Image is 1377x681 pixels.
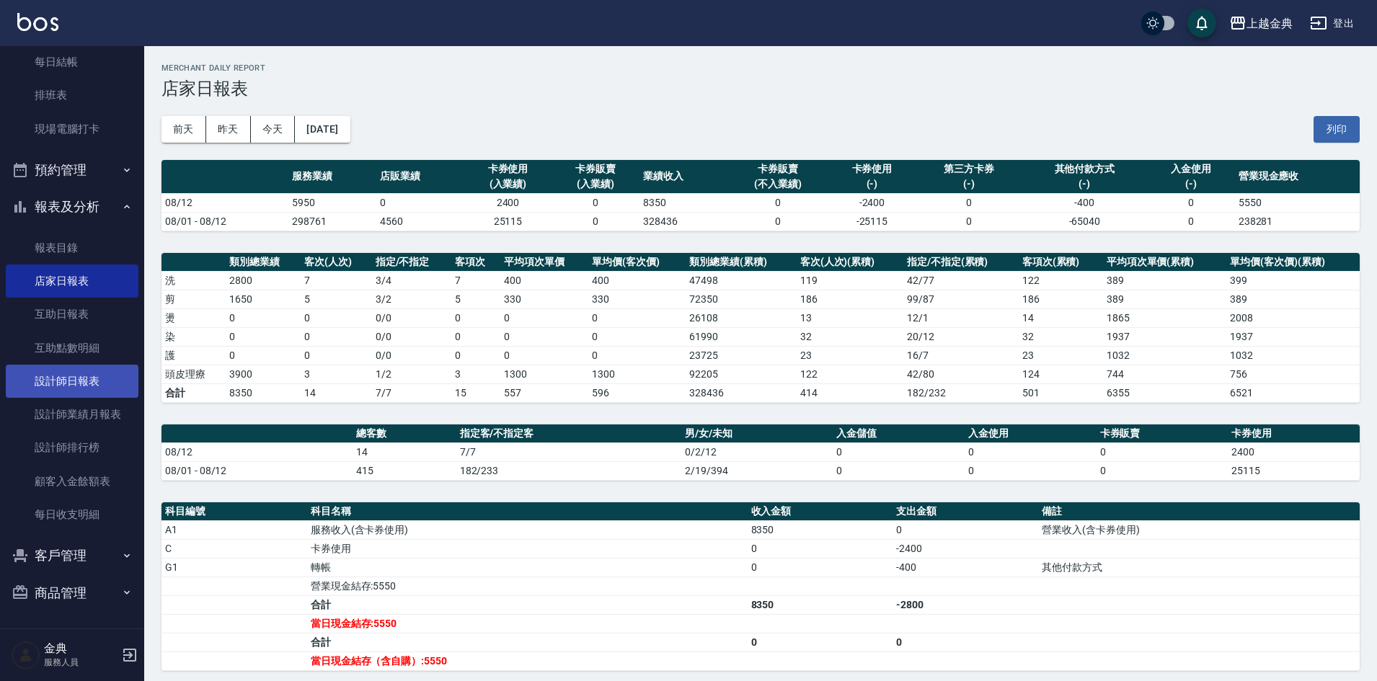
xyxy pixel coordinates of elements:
[44,656,118,669] p: 服務人員
[161,116,206,143] button: 前天
[919,161,1018,177] div: 第三方卡券
[500,365,588,383] td: 1300
[6,365,138,398] a: 設計師日報表
[1103,290,1227,308] td: 389
[588,290,686,308] td: 330
[588,308,686,327] td: 0
[456,442,682,461] td: 7/7
[1147,193,1235,212] td: 0
[1019,383,1103,402] td: 501
[1019,365,1103,383] td: 124
[797,290,903,308] td: 186
[161,327,226,346] td: 染
[832,161,913,177] div: 卡券使用
[451,290,500,308] td: 5
[893,539,1038,558] td: -2400
[307,614,748,633] td: 當日現金結存:5550
[500,290,588,308] td: 330
[1226,308,1360,327] td: 2008
[1019,308,1103,327] td: 14
[1019,271,1103,290] td: 122
[295,116,350,143] button: [DATE]
[1226,365,1360,383] td: 756
[6,331,138,365] a: 互助點數明細
[161,346,226,365] td: 護
[588,327,686,346] td: 0
[1026,161,1143,177] div: 其他付款方式
[903,253,1019,272] th: 指定/不指定(累積)
[376,193,464,212] td: 0
[1187,9,1216,37] button: save
[588,271,686,290] td: 400
[681,442,833,461] td: 0/2/12
[893,558,1038,577] td: -400
[686,327,796,346] td: 61990
[1026,177,1143,192] div: (-)
[6,537,138,574] button: 客戶管理
[372,271,452,290] td: 3 / 4
[828,212,916,231] td: -25115
[226,346,301,365] td: 0
[500,271,588,290] td: 400
[903,327,1019,346] td: 20 / 12
[686,271,796,290] td: 47498
[451,365,500,383] td: 3
[797,308,903,327] td: 13
[451,383,500,402] td: 15
[1097,442,1228,461] td: 0
[552,193,639,212] td: 0
[797,383,903,402] td: 414
[1314,116,1360,143] button: 列印
[161,461,353,480] td: 08/01 - 08/12
[226,271,301,290] td: 2800
[372,346,452,365] td: 0 / 0
[161,160,1360,231] table: a dense table
[1103,383,1227,402] td: 6355
[686,253,796,272] th: 類別總業績(累積)
[161,365,226,383] td: 頭皮理療
[1247,14,1293,32] div: 上越金典
[833,442,965,461] td: 0
[226,253,301,272] th: 類別總業績
[6,465,138,498] a: 顧客入金餘額表
[500,253,588,272] th: 平均項次單價
[1235,193,1360,212] td: 5550
[727,212,828,231] td: 0
[301,383,372,402] td: 14
[301,308,372,327] td: 0
[639,212,727,231] td: 328436
[1228,424,1360,443] th: 卡券使用
[797,271,903,290] td: 119
[965,442,1097,461] td: 0
[903,308,1019,327] td: 12 / 1
[1038,558,1360,577] td: 其他付款方式
[965,461,1097,480] td: 0
[1226,383,1360,402] td: 6521
[161,253,1360,403] table: a dense table
[1226,327,1360,346] td: 1937
[1019,290,1103,308] td: 186
[1022,193,1147,212] td: -400
[731,177,825,192] div: (不入業績)
[307,595,748,614] td: 合計
[17,13,58,31] img: Logo
[353,442,456,461] td: 14
[226,383,301,402] td: 8350
[456,424,682,443] th: 指定客/不指定客
[1038,502,1360,521] th: 備註
[6,498,138,531] a: 每日收支明細
[288,212,376,231] td: 298761
[372,308,452,327] td: 0 / 0
[686,290,796,308] td: 72350
[681,461,833,480] td: 2/19/394
[833,424,965,443] th: 入金儲值
[6,112,138,146] a: 現場電腦打卡
[1304,10,1360,37] button: 登出
[226,365,301,383] td: 3900
[1226,253,1360,272] th: 單均價(客次價)(累積)
[44,641,118,656] h5: 金典
[1228,461,1360,480] td: 25115
[1226,346,1360,365] td: 1032
[748,520,893,539] td: 8350
[6,431,138,464] a: 設計師排行榜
